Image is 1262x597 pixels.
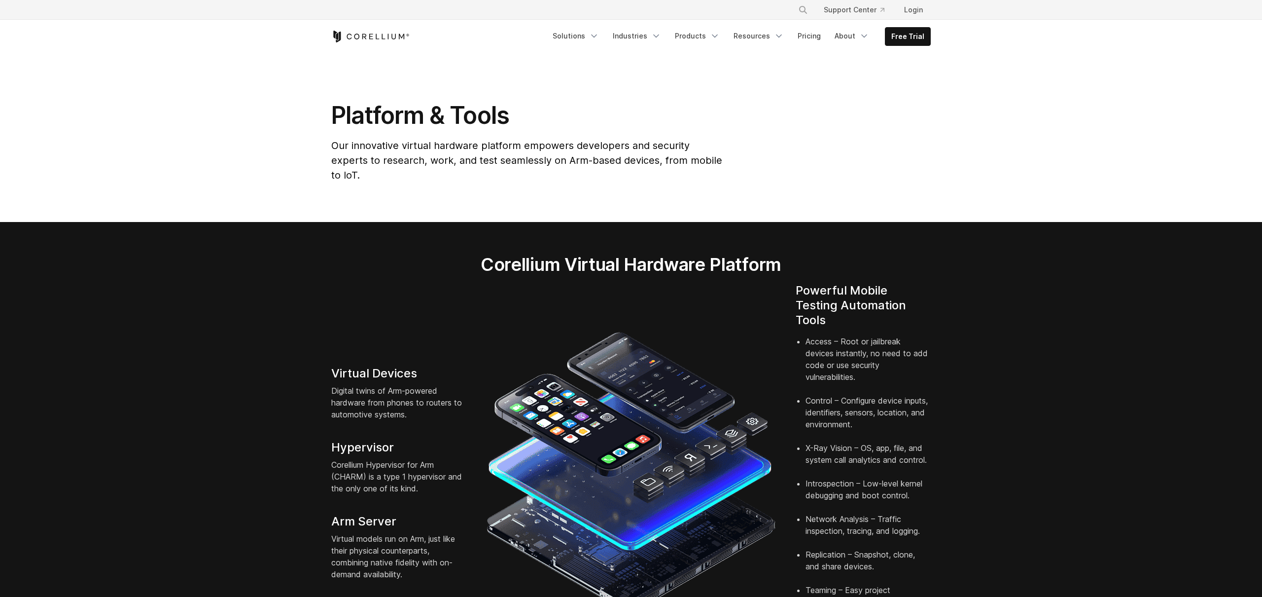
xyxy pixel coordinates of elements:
[829,27,875,45] a: About
[786,1,931,19] div: Navigation Menu
[331,440,466,455] h4: Hypervisor
[806,442,931,478] li: X-Ray Vision – OS, app, file, and system call analytics and control.
[331,514,466,529] h4: Arm Server
[331,366,466,381] h4: Virtual Devices
[806,513,931,549] li: Network Analysis – Traffic inspection, tracing, and logging.
[547,27,931,46] div: Navigation Menu
[794,1,812,19] button: Search
[331,385,466,420] p: Digital twins of Arm-powered hardware from phones to routers to automotive systems.
[728,27,790,45] a: Resources
[607,27,667,45] a: Industries
[792,27,827,45] a: Pricing
[885,28,930,45] a: Free Trial
[896,1,931,19] a: Login
[331,459,466,494] p: Corellium Hypervisor for Arm (CHARM) is a type 1 hypervisor and the only one of its kind.
[331,101,724,130] h1: Platform & Tools
[434,254,827,275] h2: Corellium Virtual Hardware Platform
[806,336,931,395] li: Access – Root or jailbreak devices instantly, no need to add code or use security vulnerabilities.
[816,1,892,19] a: Support Center
[547,27,605,45] a: Solutions
[806,478,931,513] li: Introspection – Low-level kernel debugging and boot control.
[806,395,931,442] li: Control – Configure device inputs, identifiers, sensors, location, and environment.
[331,140,722,181] span: Our innovative virtual hardware platform empowers developers and security experts to research, wo...
[331,31,410,42] a: Corellium Home
[806,549,931,584] li: Replication – Snapshot, clone, and share devices.
[669,27,726,45] a: Products
[796,283,931,328] h4: Powerful Mobile Testing Automation Tools
[331,533,466,580] p: Virtual models run on Arm, just like their physical counterparts, combining native fidelity with ...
